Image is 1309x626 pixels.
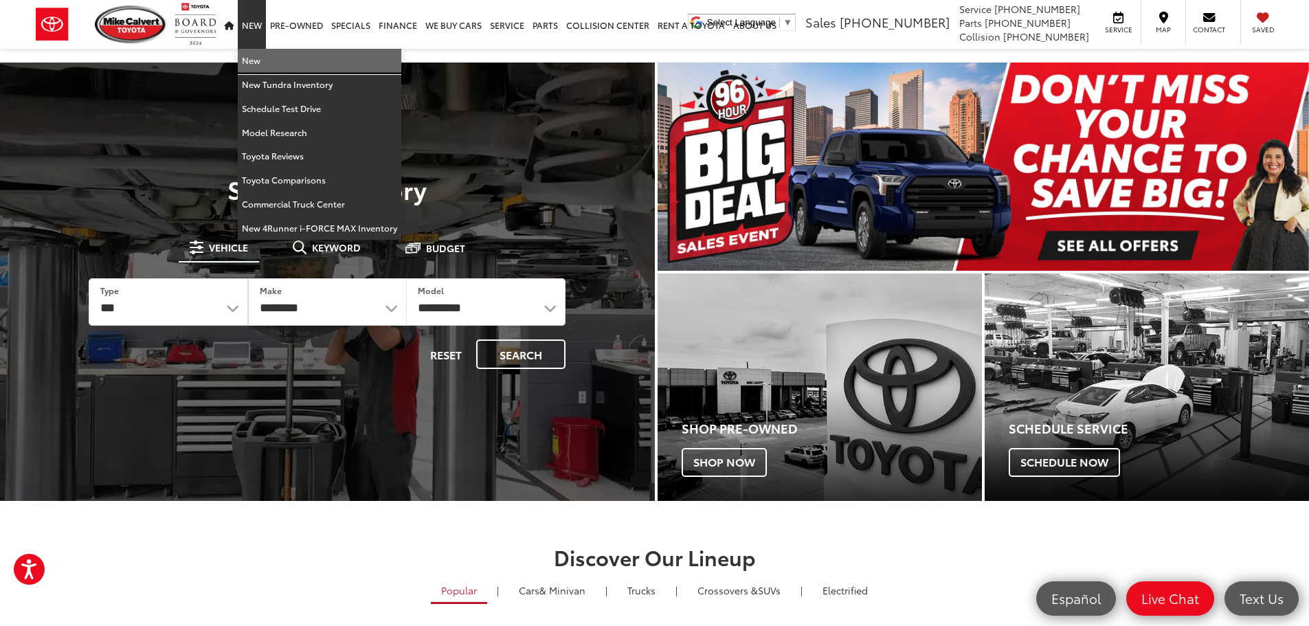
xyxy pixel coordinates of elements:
h2: Discover Our Lineup [170,546,1139,568]
span: [PHONE_NUMBER] [840,13,950,31]
span: [PHONE_NUMBER] [985,16,1071,30]
li: | [797,583,806,597]
li: | [493,583,502,597]
span: [PHONE_NUMBER] [1003,30,1089,43]
a: Schedule Test Drive [238,97,401,121]
img: Mike Calvert Toyota [95,5,168,43]
a: Shop Pre-Owned Shop Now [658,273,982,501]
span: Keyword [312,243,361,252]
span: Vehicle [209,243,248,252]
div: Toyota [985,273,1309,501]
label: Make [260,284,282,296]
li: | [602,583,611,597]
div: Toyota [658,273,982,501]
span: Contact [1193,25,1225,34]
h3: Search Inventory [58,175,597,203]
span: Text Us [1233,590,1290,607]
span: Crossovers & [697,583,758,597]
a: New 4Runner i-FORCE MAX Inventory [238,216,401,240]
span: Collision [959,30,1000,43]
span: Español [1044,590,1108,607]
span: Service [1103,25,1134,34]
h4: Shop Pre-Owned [682,422,982,436]
a: Electrified [812,579,878,602]
a: Toyota Comparisons [238,168,401,192]
a: Toyota Reviews [238,144,401,168]
a: Schedule Service Schedule Now [985,273,1309,501]
span: Parts [959,16,982,30]
a: Commercial Truck Center [238,192,401,216]
a: Español [1036,581,1116,616]
span: Shop Now [682,448,767,477]
a: New Tundra Inventory [238,73,401,97]
a: Trucks [617,579,666,602]
span: Service [959,2,992,16]
span: Live Chat [1134,590,1206,607]
span: Sales [805,13,836,31]
a: SUVs [687,579,791,602]
span: Schedule Now [1009,448,1120,477]
button: Reset [418,339,473,369]
span: ▼ [783,17,792,27]
span: Budget [426,243,465,253]
li: | [672,583,681,597]
span: & Minivan [539,583,585,597]
a: Cars [508,579,596,602]
span: Map [1148,25,1178,34]
h4: Schedule Service [1009,422,1309,436]
a: Popular [431,579,487,604]
button: Search [476,339,566,369]
span: [PHONE_NUMBER] [994,2,1080,16]
a: Text Us [1224,581,1299,616]
label: Type [100,284,119,296]
label: Model [418,284,444,296]
a: Live Chat [1126,581,1214,616]
a: Model Research [238,121,401,145]
a: New [238,49,401,73]
span: Saved [1248,25,1278,34]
